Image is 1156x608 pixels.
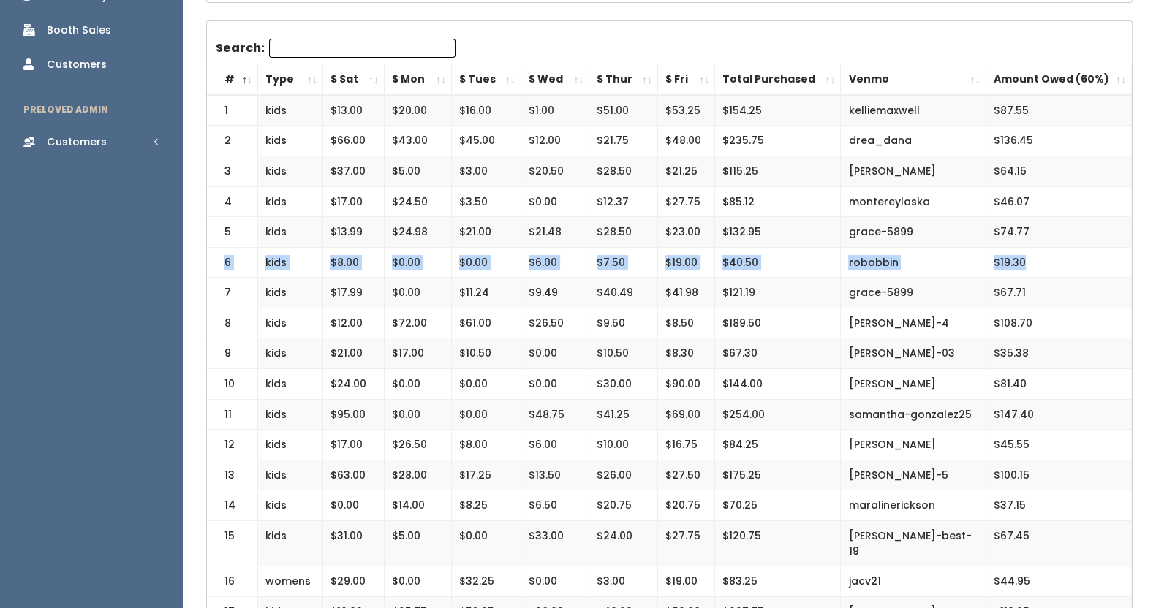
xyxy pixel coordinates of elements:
td: $45.00 [451,126,521,156]
td: 5 [207,217,258,248]
div: Customers [47,134,107,150]
td: kids [258,217,323,248]
td: $24.50 [385,186,452,217]
td: $67.71 [986,278,1131,308]
td: $20.75 [589,490,658,521]
td: [PERSON_NAME] [841,369,986,400]
td: $5.00 [385,520,452,566]
td: $23.00 [658,217,715,248]
input: Search: [269,39,456,58]
td: $10.50 [451,338,521,369]
td: 4 [207,186,258,217]
td: $27.75 [658,186,715,217]
td: $48.75 [521,399,589,430]
td: $90.00 [658,369,715,400]
td: $147.40 [986,399,1131,430]
td: $26.50 [385,430,452,460]
td: $19.00 [658,247,715,278]
td: kelliemaxwell [841,95,986,126]
td: $3.00 [451,156,521,186]
td: $0.00 [451,520,521,566]
td: $235.75 [715,126,841,156]
td: $254.00 [715,399,841,430]
td: kids [258,369,323,400]
td: $17.00 [323,430,385,460]
td: $37.15 [986,490,1131,521]
label: Search: [216,39,456,58]
td: $27.50 [658,460,715,490]
td: $24.00 [323,369,385,400]
td: $0.00 [451,399,521,430]
td: drea_dana [841,126,986,156]
td: montereylaska [841,186,986,217]
th: $ Sat: activate to sort column ascending [323,64,385,95]
td: kids [258,308,323,338]
td: 11 [207,399,258,430]
td: $20.75 [658,490,715,521]
td: $21.00 [323,338,385,369]
td: $46.07 [986,186,1131,217]
th: Total Purchased: activate to sort column ascending [715,64,841,95]
td: $48.00 [658,126,715,156]
td: $35.38 [986,338,1131,369]
td: 14 [207,490,258,521]
td: $24.98 [385,217,452,248]
td: [PERSON_NAME]-03 [841,338,986,369]
td: $8.00 [323,247,385,278]
td: $20.00 [385,95,452,126]
td: [PERSON_NAME]-best-19 [841,520,986,566]
td: kids [258,126,323,156]
td: [PERSON_NAME] [841,430,986,460]
td: $21.75 [589,126,658,156]
td: $108.70 [986,308,1131,338]
td: 16 [207,566,258,597]
td: $17.99 [323,278,385,308]
td: kids [258,490,323,521]
td: grace-5899 [841,217,986,248]
td: 3 [207,156,258,186]
td: kids [258,430,323,460]
td: 7 [207,278,258,308]
td: $12.00 [521,126,589,156]
td: $26.50 [521,308,589,338]
th: $ Fri: activate to sort column ascending [658,64,715,95]
td: $8.30 [658,338,715,369]
td: $37.00 [323,156,385,186]
td: $11.24 [451,278,521,308]
td: kids [258,156,323,186]
td: $72.00 [385,308,452,338]
td: $17.00 [385,338,452,369]
td: $95.00 [323,399,385,430]
td: $45.55 [986,430,1131,460]
td: $87.55 [986,95,1131,126]
td: 10 [207,369,258,400]
td: $144.00 [715,369,841,400]
td: kids [258,95,323,126]
td: $0.00 [385,566,452,597]
td: $27.75 [658,520,715,566]
th: $ Wed: activate to sort column ascending [521,64,589,95]
td: kids [258,338,323,369]
td: $69.00 [658,399,715,430]
td: $21.48 [521,217,589,248]
td: $0.00 [385,399,452,430]
td: $63.00 [323,460,385,490]
th: Venmo: activate to sort column ascending [841,64,986,95]
td: $8.50 [658,308,715,338]
td: kids [258,520,323,566]
td: $32.25 [451,566,521,597]
td: $43.00 [385,126,452,156]
td: $28.50 [589,217,658,248]
td: $6.50 [521,490,589,521]
td: $0.00 [451,369,521,400]
td: kids [258,460,323,490]
td: $28.00 [385,460,452,490]
td: $41.25 [589,399,658,430]
td: $17.25 [451,460,521,490]
td: $12.00 [323,308,385,338]
td: $21.00 [451,217,521,248]
th: #: activate to sort column descending [207,64,258,95]
td: $40.49 [589,278,658,308]
td: $8.25 [451,490,521,521]
td: $26.00 [589,460,658,490]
